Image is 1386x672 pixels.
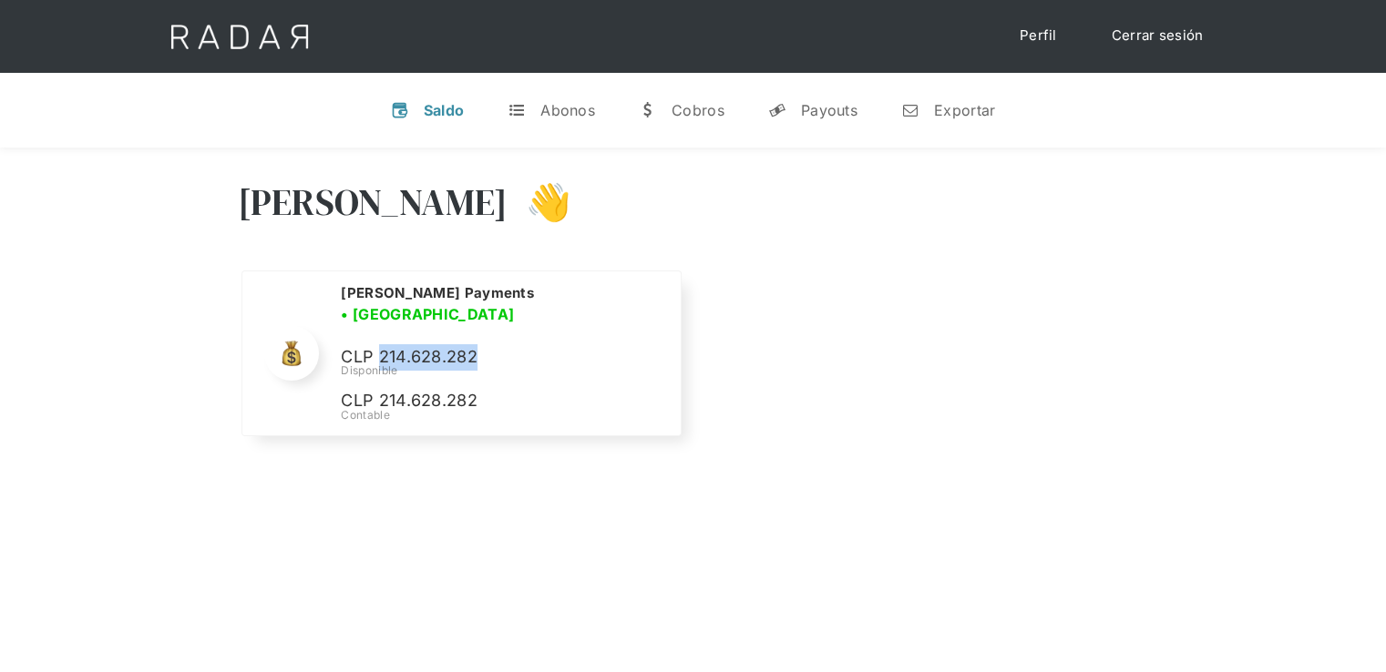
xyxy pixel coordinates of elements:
[639,101,657,119] div: w
[424,101,465,119] div: Saldo
[901,101,919,119] div: n
[801,101,857,119] div: Payouts
[391,101,409,119] div: v
[341,407,658,423] div: Contable
[768,101,786,119] div: y
[540,101,595,119] div: Abonos
[934,101,995,119] div: Exportar
[238,179,508,225] h3: [PERSON_NAME]
[341,388,614,414] p: CLP 214.628.282
[341,362,658,379] div: Disponible
[1093,18,1222,54] a: Cerrar sesión
[341,284,534,302] h2: [PERSON_NAME] Payments
[508,179,571,225] h3: 👋
[341,344,614,371] p: CLP 214.628.282
[672,101,724,119] div: Cobros
[341,303,514,325] h3: • [GEOGRAPHIC_DATA]
[508,101,526,119] div: t
[1001,18,1075,54] a: Perfil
